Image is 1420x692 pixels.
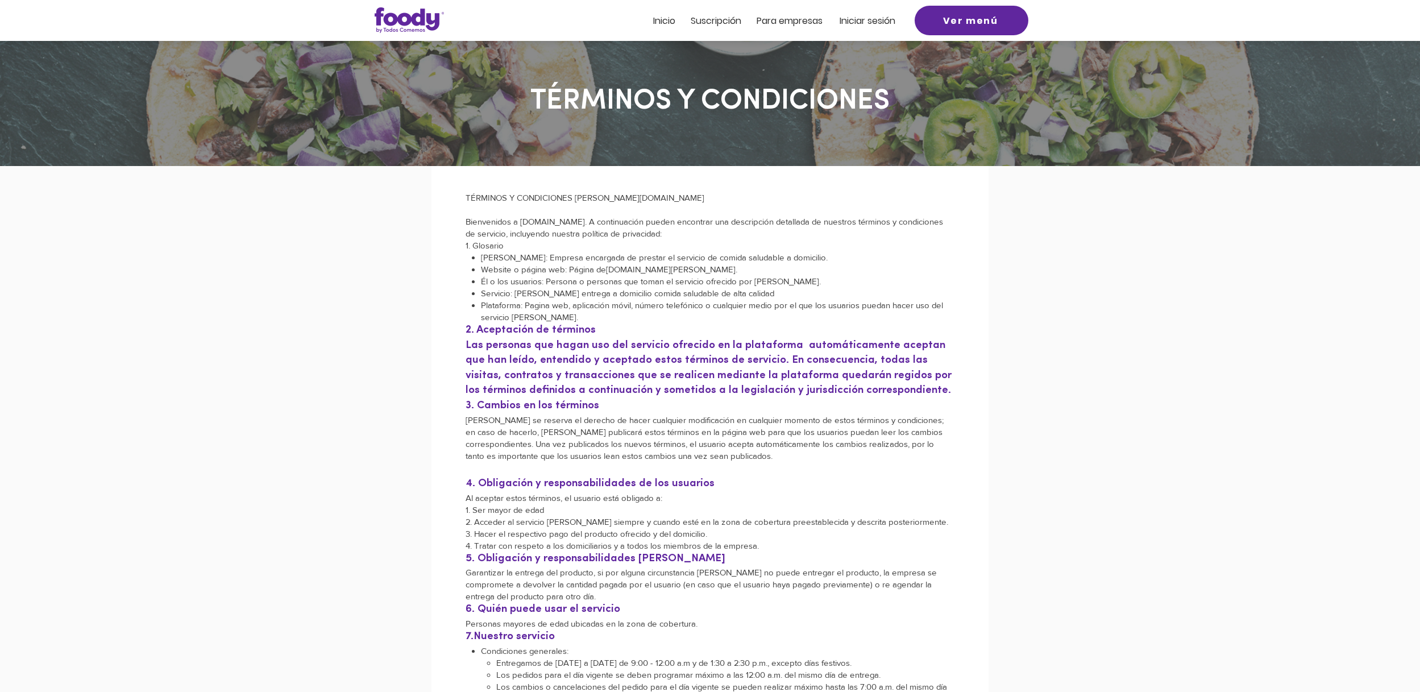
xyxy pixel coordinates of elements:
[466,338,954,399] h4: Las personas que hagan uso del servicio ofrecido en la plataforma automáticamente aceptan que han...
[481,263,954,275] p: Website o página web: Página de .
[466,476,954,492] h4: 4. Obligación y responsabilidades de los usuarios
[466,323,954,338] h4: 2. Aceptación de términos
[466,528,954,540] p: 3. Hacer el respectivo pago del producto ofrecido y del domicilio.
[1354,626,1409,681] iframe: Messagebird Livechat Widget
[466,566,954,602] p: Garantizar la entrega del producto, si por alguna circunstancia [PERSON_NAME] no puede entregar e...
[466,629,954,645] h4: 7.Nuestro servicio
[496,657,954,669] p: Entregamos de [DATE] a [DATE] de 9:00 - 12:00 a.m y de 1:30 a 2:30 p.m., excepto días festivos.
[481,275,954,287] p: Él o los usuarios: Persona o personas que toman el servicio ofrecido por [PERSON_NAME].
[466,552,954,567] h4: 5. Obligación y responsabilidades [PERSON_NAME]
[466,414,954,462] p: [PERSON_NAME] se reserva el derecho de hacer cualquier modificación en cualquier momento de estos...
[691,16,741,26] a: Suscripción
[466,399,954,414] h4: 3. Cambios en los términos
[481,287,954,299] p: Servicio: [PERSON_NAME] entrega a domicilio comida saludable de alta calidad
[466,516,954,528] p: 2. Acceder al servicio [PERSON_NAME] siempre y cuando esté en la zona de cobertura preestablecida...
[943,14,998,28] span: Ver menú
[840,16,895,26] a: Iniciar sesión
[840,14,895,27] span: Iniciar sesión
[466,239,954,251] p: 1. Glosario
[653,16,675,26] a: Inicio
[757,14,767,27] span: Pa
[466,192,954,204] p: TÉRMINOS Y CONDICIONES [PERSON_NAME][DOMAIN_NAME]
[691,14,741,27] span: Suscripción
[481,645,954,657] p: Condiciones generales:
[481,251,954,263] p: [PERSON_NAME]: Empresa encargada de prestar el servicio de comida saludable a domicilio.
[915,6,1028,35] a: Ver menú
[466,618,954,629] p: Personas mayores de edad ubicadas en la zona de cobertura.
[375,7,444,33] img: Logo_Foody V2.0.0 (3).png
[466,216,954,239] p: Bienvenidos a [DOMAIN_NAME]. A continuación pueden encontrar una descripción detallada de nuestro...
[606,264,736,274] a: [DOMAIN_NAME][PERSON_NAME]
[466,540,954,552] p: 4. Tratar con respeto a los domiciliarios y a todos los miembros de la empresa.
[530,87,890,116] span: TÉRMINOS Y CONDICIONES
[496,669,954,681] p: Los pedidos para el día vigente se deben programar máximo a las 12:00 a.m. del mismo día de entrega.
[767,14,823,27] span: ra empresas
[653,14,675,27] span: Inicio
[481,299,954,323] p: Plataforma: Pagina web, aplicación móvil, número telefónico o cualquier medio por el que los usua...
[466,504,954,516] p: 1. Ser mayor de edad
[757,16,823,26] a: Para empresas
[466,602,954,618] h4: 6. Quién puede usar el servicio
[466,492,954,504] p: Al aceptar estos términos, el usuario está obligado a:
